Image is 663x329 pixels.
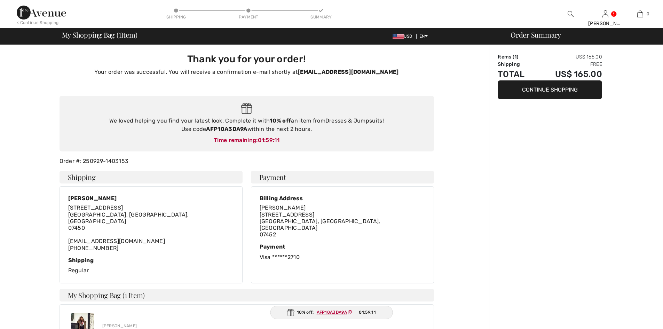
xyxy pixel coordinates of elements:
span: 1 [514,54,516,60]
img: US Dollar [393,34,404,39]
span: My Shopping Bag ( Item) [62,31,137,38]
div: Payment [260,243,425,250]
img: Gift.svg [241,103,252,114]
td: Items ( ) [498,53,536,61]
div: Payment [238,14,259,20]
td: Shipping [498,61,536,68]
div: We loved helping you find your latest look. Complete it with an item from ! Use code within the n... [66,117,427,133]
p: Your order was successful. You will receive a confirmation e-mail shortly at [64,68,430,76]
a: 0 [623,10,657,18]
td: US$ 165.00 [536,53,602,61]
div: < Continue Shopping [17,19,59,26]
img: search the website [568,10,574,18]
div: Shipping [68,257,234,264]
div: [PERSON_NAME] [102,323,431,329]
a: Dresses & Jumpsuits [325,117,382,124]
span: 01:59:11 [258,137,279,143]
div: Order Summary [502,31,659,38]
div: Order #: 250929-1403153 [55,157,438,165]
h4: Payment [251,171,434,183]
ins: AFP10A3DA9A [317,310,347,315]
td: Free [536,61,602,68]
img: 1ère Avenue [17,6,66,19]
img: Gift.svg [287,309,294,316]
h3: Thank you for your order! [64,53,430,65]
strong: 10% off [270,117,291,124]
div: Regular [68,257,234,275]
div: 10% off: [270,306,393,319]
span: EN [419,34,428,39]
div: [PERSON_NAME] [68,195,234,202]
span: 01:59:11 [359,309,376,315]
td: US$ 165.00 [536,68,602,80]
img: My Bag [637,10,643,18]
div: [EMAIL_ADDRESS][DOMAIN_NAME] [PHONE_NUMBER] [68,204,234,251]
div: [PERSON_NAME] [588,20,622,27]
div: Summary [310,14,331,20]
span: [PERSON_NAME] [260,204,306,211]
img: My Info [602,10,608,18]
a: Sign In [602,10,608,17]
span: 1 [119,30,121,39]
strong: AFP10A3DA9A [206,126,247,132]
strong: [EMAIL_ADDRESS][DOMAIN_NAME] [298,69,398,75]
h4: Shipping [60,171,243,183]
span: USD [393,34,415,39]
td: Total [498,68,536,80]
div: Shipping [166,14,187,20]
span: [STREET_ADDRESS] [GEOGRAPHIC_DATA], [GEOGRAPHIC_DATA], [GEOGRAPHIC_DATA] 07450 [68,204,189,231]
button: Continue Shopping [498,80,602,99]
span: 0 [647,11,649,17]
div: Time remaining: [66,136,427,144]
span: [STREET_ADDRESS] [GEOGRAPHIC_DATA], [GEOGRAPHIC_DATA], [GEOGRAPHIC_DATA] 07452 [260,211,380,238]
div: Billing Address [260,195,425,202]
h4: My Shopping Bag (1 Item) [60,289,434,301]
